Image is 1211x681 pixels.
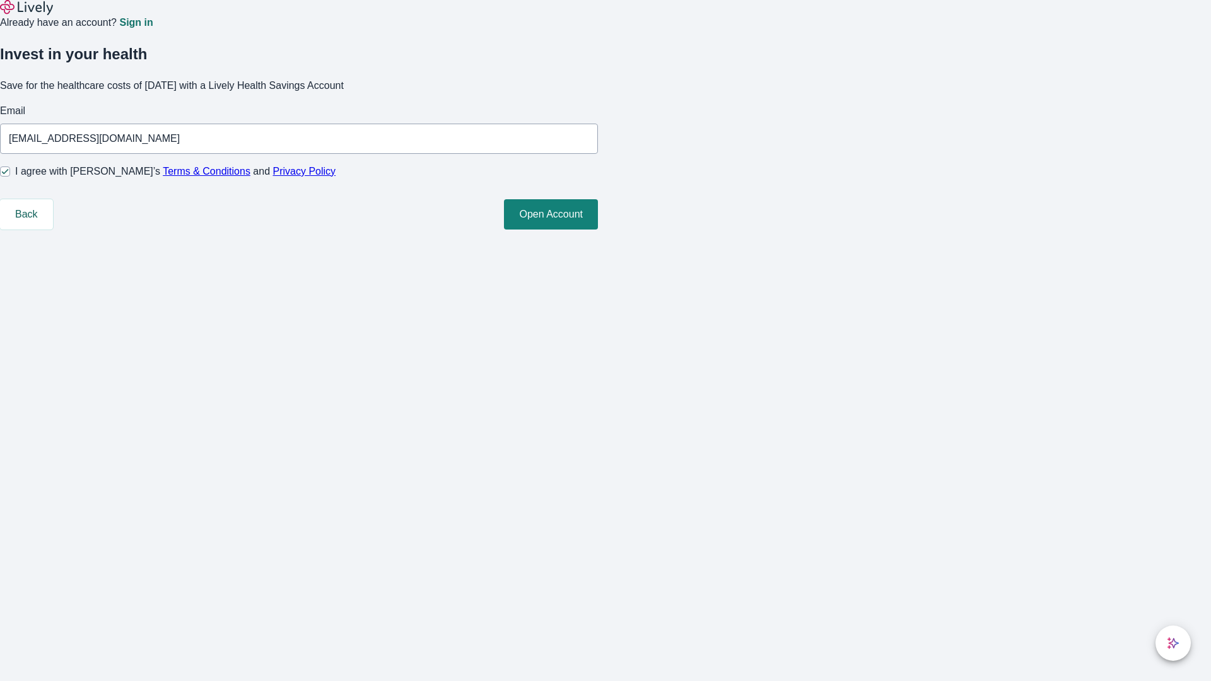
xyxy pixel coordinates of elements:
button: chat [1155,626,1191,661]
a: Sign in [119,18,153,28]
a: Terms & Conditions [163,166,250,177]
button: Open Account [504,199,598,230]
span: I agree with [PERSON_NAME]’s and [15,164,336,179]
svg: Lively AI Assistant [1167,637,1179,649]
a: Privacy Policy [273,166,336,177]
